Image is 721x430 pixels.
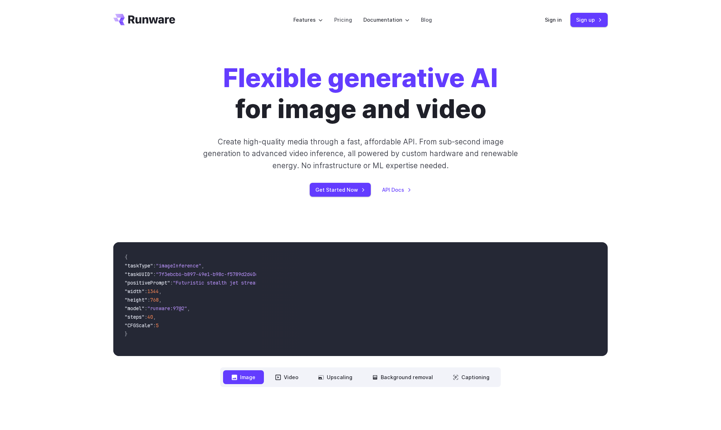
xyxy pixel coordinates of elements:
span: "taskType" [125,262,153,269]
button: Captioning [444,370,498,384]
span: } [125,331,128,337]
span: "7f3ebcb6-b897-49e1-b98c-f5789d2d40d7" [156,271,264,277]
span: 768 [150,297,159,303]
span: "taskUUID" [125,271,153,277]
span: 5 [156,322,159,329]
a: Get Started Now [310,183,371,197]
a: Blog [421,16,432,24]
span: : [153,271,156,277]
span: , [187,305,190,312]
span: , [159,297,162,303]
span: { [125,254,128,260]
a: Pricing [334,16,352,24]
span: "steps" [125,314,145,320]
a: Sign up [570,13,608,27]
button: Background removal [364,370,441,384]
span: "Futuristic stealth jet streaking through a neon-lit cityscape with glowing purple exhaust" [173,280,432,286]
span: "model" [125,305,145,312]
a: Go to / [113,14,175,25]
label: Features [293,16,323,24]
span: "width" [125,288,145,294]
span: "CFGScale" [125,322,153,329]
span: "positivePrompt" [125,280,170,286]
span: "runware:97@2" [147,305,187,312]
button: Upscaling [310,370,361,384]
span: : [145,288,147,294]
span: "height" [125,297,147,303]
a: API Docs [382,186,411,194]
span: 40 [147,314,153,320]
span: "imageInference" [156,262,201,269]
strong: Flexible generative AI [223,62,498,94]
span: 1344 [147,288,159,294]
button: Video [267,370,307,384]
p: Create high-quality media through a fast, affordable API. From sub-second image generation to adv... [202,136,519,171]
h1: for image and video [223,63,498,124]
span: : [147,297,150,303]
span: , [201,262,204,269]
span: : [153,322,156,329]
span: , [159,288,162,294]
span: : [145,314,147,320]
a: Sign in [545,16,562,24]
span: , [153,314,156,320]
span: : [153,262,156,269]
span: : [145,305,147,312]
button: Image [223,370,264,384]
label: Documentation [363,16,410,24]
span: : [170,280,173,286]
